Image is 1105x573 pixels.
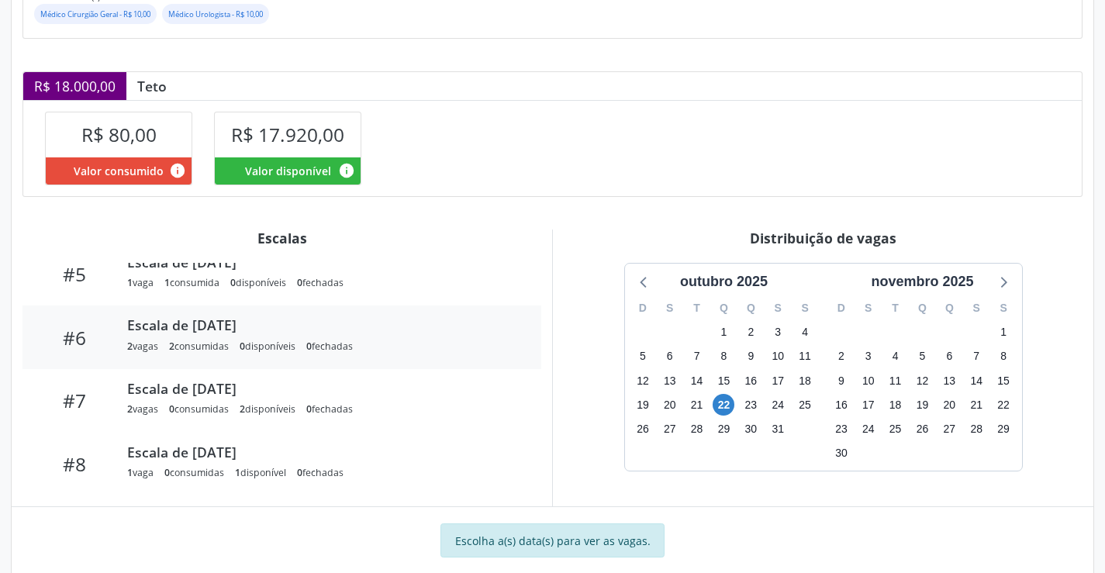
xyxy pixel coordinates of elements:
div: #6 [33,326,116,349]
span: sábado, 8 de novembro de 2025 [993,346,1014,368]
span: 1 [127,276,133,289]
span: sexta-feira, 31 de outubro de 2025 [767,418,789,440]
div: S [990,296,1017,320]
div: Escala de [DATE] [127,444,520,461]
div: novembro 2025 [865,271,979,292]
i: Valor consumido por agendamentos feitos para este serviço [169,162,186,179]
span: segunda-feira, 17 de novembro de 2025 [858,394,879,416]
i: Valor disponível para agendamentos feitos para este serviço [338,162,355,179]
small: Médico Urologista - R$ 10,00 [168,9,263,19]
span: quinta-feira, 27 de novembro de 2025 [938,418,960,440]
div: Escalas [22,230,541,247]
div: S [963,296,990,320]
span: segunda-feira, 6 de outubro de 2025 [659,346,681,368]
div: Q [710,296,737,320]
div: Q [936,296,963,320]
span: R$ 80,00 [81,122,157,147]
span: segunda-feira, 10 de novembro de 2025 [858,370,879,392]
span: sábado, 18 de outubro de 2025 [794,370,816,392]
span: sexta-feira, 14 de novembro de 2025 [965,370,987,392]
div: D [828,296,855,320]
span: sexta-feira, 3 de outubro de 2025 [767,322,789,343]
div: consumidas [164,466,224,479]
span: domingo, 16 de novembro de 2025 [830,394,852,416]
span: sexta-feira, 17 de outubro de 2025 [767,370,789,392]
span: quinta-feira, 9 de outubro de 2025 [740,346,761,368]
span: sexta-feira, 28 de novembro de 2025 [965,418,987,440]
span: 1 [127,466,133,479]
div: disponíveis [240,340,295,353]
span: domingo, 9 de novembro de 2025 [830,370,852,392]
span: segunda-feira, 24 de novembro de 2025 [858,418,879,440]
span: sexta-feira, 10 de outubro de 2025 [767,346,789,368]
span: 0 [240,340,245,353]
div: D [630,296,657,320]
span: 0 [164,466,170,479]
span: segunda-feira, 13 de outubro de 2025 [659,370,681,392]
span: sábado, 1 de novembro de 2025 [993,322,1014,343]
small: Médico Cirurgião Geral - R$ 10,00 [40,9,150,19]
span: 2 [240,402,245,416]
div: disponíveis [240,402,295,416]
div: Teto [126,78,178,95]
span: terça-feira, 28 de outubro de 2025 [686,418,708,440]
div: consumidas [169,340,229,353]
div: T [882,296,909,320]
div: Escala de [DATE] [127,254,520,271]
span: terça-feira, 4 de novembro de 2025 [885,346,906,368]
span: domingo, 26 de outubro de 2025 [632,418,654,440]
div: fechadas [297,276,344,289]
div: R$ 18.000,00 [23,72,126,100]
span: terça-feira, 7 de outubro de 2025 [686,346,708,368]
span: sexta-feira, 7 de novembro de 2025 [965,346,987,368]
span: sexta-feira, 21 de novembro de 2025 [965,394,987,416]
span: quinta-feira, 16 de outubro de 2025 [740,370,761,392]
span: 2 [127,340,133,353]
span: terça-feira, 11 de novembro de 2025 [885,370,906,392]
span: quinta-feira, 20 de novembro de 2025 [938,394,960,416]
span: quarta-feira, 12 de novembro de 2025 [911,370,933,392]
span: 2 [127,402,133,416]
div: Escolha a(s) data(s) para ver as vagas. [440,523,665,557]
span: segunda-feira, 20 de outubro de 2025 [659,394,681,416]
div: fechadas [297,466,344,479]
span: quinta-feira, 30 de outubro de 2025 [740,418,761,440]
div: #5 [33,263,116,285]
span: quarta-feira, 5 de novembro de 2025 [911,346,933,368]
span: sábado, 25 de outubro de 2025 [794,394,816,416]
span: quinta-feira, 13 de novembro de 2025 [938,370,960,392]
span: domingo, 23 de novembro de 2025 [830,418,852,440]
span: Valor consumido [74,163,164,179]
span: quinta-feira, 6 de novembro de 2025 [938,346,960,368]
span: 1 [164,276,170,289]
div: Q [909,296,936,320]
div: consumida [164,276,219,289]
div: outubro 2025 [674,271,774,292]
div: fechadas [306,402,353,416]
div: disponível [235,466,286,479]
div: S [792,296,819,320]
span: domingo, 19 de outubro de 2025 [632,394,654,416]
span: sábado, 4 de outubro de 2025 [794,322,816,343]
div: T [683,296,710,320]
span: quinta-feira, 23 de outubro de 2025 [740,394,761,416]
div: Q [737,296,765,320]
div: Distribuição de vagas [564,230,1083,247]
span: quarta-feira, 22 de outubro de 2025 [713,394,734,416]
div: vaga [127,466,154,479]
div: vaga [127,276,154,289]
div: disponíveis [230,276,286,289]
span: sexta-feira, 24 de outubro de 2025 [767,394,789,416]
div: S [855,296,882,320]
span: quarta-feira, 15 de outubro de 2025 [713,370,734,392]
span: terça-feira, 25 de novembro de 2025 [885,418,906,440]
div: Escala de [DATE] [127,380,520,397]
span: 1 [235,466,240,479]
div: vagas [127,340,158,353]
span: 0 [306,402,312,416]
span: domingo, 2 de novembro de 2025 [830,346,852,368]
span: 0 [169,402,174,416]
div: Escala de [DATE] [127,316,520,333]
span: quarta-feira, 1 de outubro de 2025 [713,322,734,343]
div: S [656,296,683,320]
